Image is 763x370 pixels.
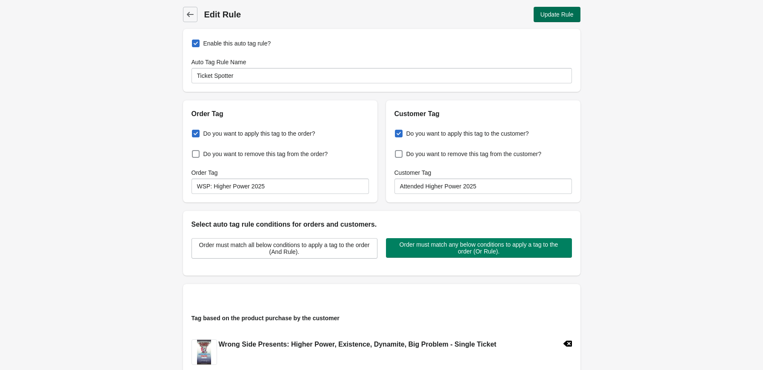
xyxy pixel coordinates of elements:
span: Enable this auto tag rule? [203,39,271,48]
span: Tag based on the product purchase by the customer [191,315,340,322]
h1: Edit Rule [204,9,380,20]
span: Do you want to remove this tag from the customer? [406,150,541,158]
span: Order must match all below conditions to apply a tag to the order (And Rule). [199,242,370,255]
h2: Wrong Side Presents: Higher Power, Existence, Dynamite, Big Problem - Single Ticket [219,339,497,350]
span: Do you want to apply this tag to the customer? [406,129,529,138]
label: Customer Tag [394,168,432,177]
span: Do you want to apply this tag to the order? [203,129,315,138]
h2: Order Tag [191,109,369,119]
h2: Select auto tag rule conditions for orders and customers. [191,219,572,230]
span: Do you want to remove this tag from the order? [203,150,328,158]
span: Update Rule [540,11,574,18]
button: Update Rule [534,7,580,22]
img: Wrong_Side_Higher_Power_October_2025.jpg [197,340,211,364]
button: Order must match any below conditions to apply a tag to the order (Or Rule). [386,238,572,258]
button: Order must match all below conditions to apply a tag to the order (And Rule). [191,238,377,259]
label: Order Tag [191,168,218,177]
span: Order must match any below conditions to apply a tag to the order (Or Rule). [393,241,565,255]
label: Auto Tag Rule Name [191,58,246,66]
h2: Customer Tag [394,109,572,119]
